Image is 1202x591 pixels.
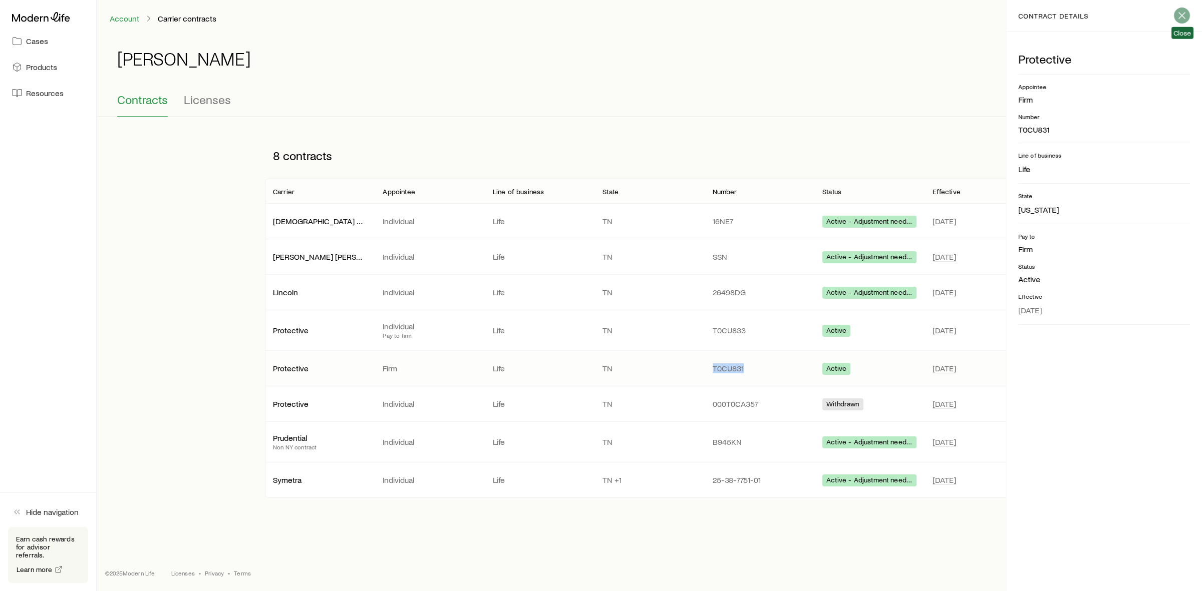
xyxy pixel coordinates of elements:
span: Cases [26,36,48,46]
a: Resources [8,82,88,104]
p: T0CU833 [713,325,806,335]
p: Protective [273,325,367,335]
p: Life [493,475,586,485]
p: Life [493,363,586,373]
li: [US_STATE] [1018,204,1190,216]
span: Hide navigation [26,507,79,517]
span: Withdrawn [826,400,859,410]
span: Close [1173,29,1191,37]
span: • [199,569,201,577]
p: Individual [383,216,476,226]
span: [DATE] [933,437,956,447]
p: TN [603,399,696,409]
span: Active - Adjustment needed [826,288,912,299]
span: [DATE] [933,399,956,409]
p: Life [493,287,586,297]
span: Contracts [117,93,168,107]
p: Status [1018,262,1190,270]
li: Life [1018,163,1190,175]
p: Individual [383,475,476,485]
span: [DATE] [933,287,956,297]
p: contract details [1018,12,1088,20]
p: Protective [273,399,367,409]
div: Earn cash rewards for advisor referrals.Learn more [8,527,88,583]
span: • [228,569,230,577]
p: 16NE7 [713,216,806,226]
p: 25-38-7751-01 [713,475,806,485]
span: Active - Adjustment needed [826,217,912,228]
p: TN [603,363,696,373]
p: Status [822,188,841,196]
span: Active [826,364,846,375]
p: TN [603,216,696,226]
p: Effective [1018,292,1190,300]
span: Learn more [17,566,53,573]
p: B945KN [713,437,806,447]
p: Life [493,325,586,335]
span: Active - Adjustment needed [826,438,912,448]
p: 000T0CA357 [713,399,806,409]
p: Appointee [383,188,415,196]
span: [DATE] [933,325,956,335]
p: Individual [383,252,476,262]
p: Effective [933,188,961,196]
p: 26498DG [713,287,806,297]
p: Protective [1018,52,1190,66]
a: Account [109,14,140,24]
p: Life [493,399,586,409]
p: State [1018,192,1190,200]
p: TN [603,437,696,447]
p: Number [1018,113,1190,121]
p: SSN [713,252,806,262]
p: Pay to firm [383,331,476,339]
span: [DATE] [933,252,956,262]
span: Licenses [184,93,231,107]
p: Firm [383,363,476,373]
p: Line of business [1018,151,1190,159]
p: TN [603,252,696,262]
p: Non NY contract [273,443,367,451]
span: [DATE] [1018,305,1042,315]
span: 8 [273,149,280,163]
p: TN [603,325,696,335]
p: T0CU831 [713,363,806,373]
p: Pay to [1018,232,1190,240]
span: Active [826,326,846,337]
p: Active [1018,274,1190,284]
p: State [603,188,619,196]
p: [DEMOGRAPHIC_DATA] General [273,216,367,226]
span: Resources [26,88,64,98]
p: T0CU831 [1018,125,1190,135]
p: © 2025 Modern Life [105,569,155,577]
p: [PERSON_NAME] [PERSON_NAME] [273,252,367,262]
span: [DATE] [933,475,956,485]
p: TN [603,287,696,297]
p: Protective [273,363,367,373]
p: Symetra [273,475,367,485]
p: Life [493,252,586,262]
p: Number [713,188,737,196]
p: Lincoln [273,287,367,297]
span: Products [26,62,57,72]
p: Firm [1018,244,1190,254]
p: Life [493,216,586,226]
p: Individual [383,321,476,331]
span: [DATE] [933,363,956,373]
a: Privacy [205,569,224,577]
p: Line of business [493,188,544,196]
p: Individual [383,437,476,447]
span: Active - Adjustment needed [826,253,912,263]
p: Firm [1018,95,1190,105]
p: TN +1 [603,475,696,485]
a: Products [8,56,88,78]
p: Carrier [273,188,294,196]
p: Life [493,437,586,447]
span: [DATE] [933,216,956,226]
span: Active - Adjustment needed [826,476,912,486]
p: Individual [383,287,476,297]
button: Hide navigation [8,501,88,523]
p: Earn cash rewards for advisor referrals. [16,535,80,559]
h1: [PERSON_NAME] [117,49,251,69]
div: Contracting sub-page tabs [117,93,1182,117]
span: contracts [283,149,332,163]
